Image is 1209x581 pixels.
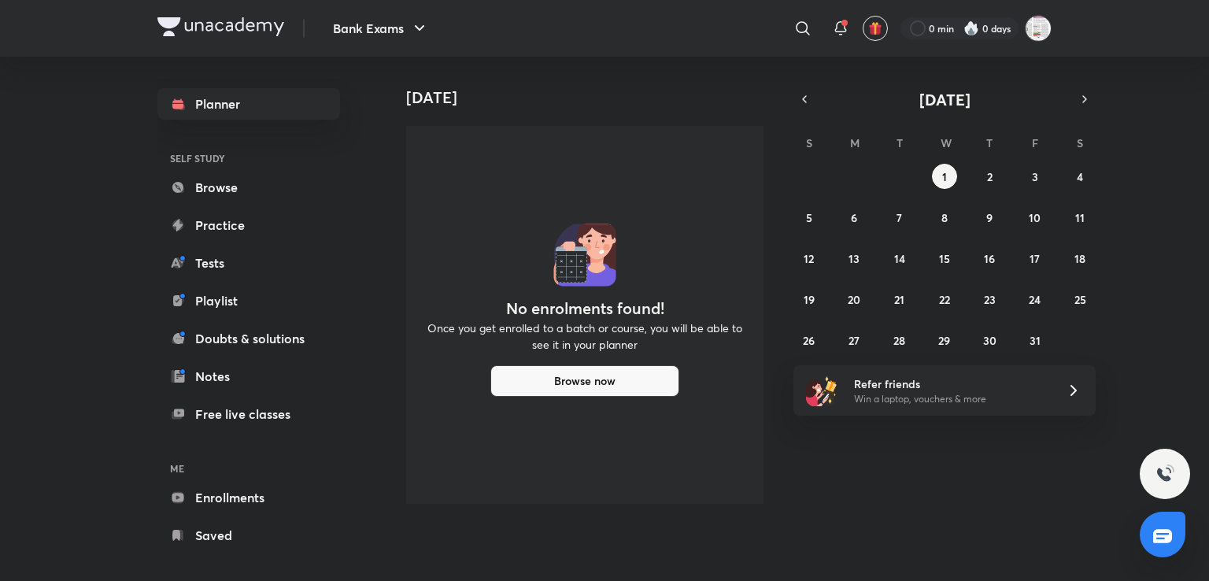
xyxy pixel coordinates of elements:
img: referral [806,375,837,406]
abbr: Friday [1032,135,1038,150]
a: Saved [157,520,340,551]
abbr: October 6, 2025 [851,210,857,225]
button: October 30, 2025 [977,328,1002,353]
abbr: October 1, 2025 [942,169,947,184]
img: streak [963,20,979,36]
button: October 13, 2025 [841,246,867,271]
p: Win a laptop, vouchers & more [854,392,1048,406]
button: October 31, 2025 [1022,328,1048,353]
img: avatar [868,21,882,35]
button: avatar [863,16,888,41]
h6: ME [157,455,340,482]
abbr: October 15, 2025 [939,251,950,266]
abbr: Tuesday [897,135,903,150]
abbr: October 30, 2025 [983,333,996,348]
abbr: October 24, 2025 [1029,292,1041,307]
button: [DATE] [815,88,1074,110]
button: October 9, 2025 [977,205,1002,230]
img: Nishima Yz [1025,15,1052,42]
a: Practice [157,209,340,241]
button: October 6, 2025 [841,205,867,230]
abbr: October 26, 2025 [803,333,815,348]
h4: [DATE] [406,88,776,107]
button: October 16, 2025 [977,246,1002,271]
a: Free live classes [157,398,340,430]
button: October 12, 2025 [797,246,822,271]
a: Notes [157,361,340,392]
abbr: October 22, 2025 [939,292,950,307]
abbr: October 10, 2025 [1029,210,1041,225]
abbr: October 19, 2025 [804,292,815,307]
h6: Refer friends [854,376,1048,392]
a: Planner [157,88,340,120]
p: Once you get enrolled to a batch or course, you will be able to see it in your planner [425,320,745,353]
button: October 24, 2025 [1022,287,1048,312]
abbr: October 31, 2025 [1030,333,1041,348]
a: Browse [157,172,340,203]
button: Browse now [490,365,679,397]
abbr: October 20, 2025 [848,292,860,307]
button: October 29, 2025 [932,328,957,353]
abbr: October 16, 2025 [984,251,995,266]
button: October 23, 2025 [977,287,1002,312]
abbr: October 9, 2025 [986,210,993,225]
abbr: Monday [850,135,860,150]
button: October 17, 2025 [1022,246,1048,271]
abbr: Saturday [1077,135,1083,150]
abbr: October 5, 2025 [806,210,812,225]
button: October 15, 2025 [932,246,957,271]
button: October 19, 2025 [797,287,822,312]
button: October 28, 2025 [887,328,912,353]
button: October 1, 2025 [932,164,957,189]
abbr: Wednesday [941,135,952,150]
abbr: October 17, 2025 [1030,251,1040,266]
abbr: Thursday [986,135,993,150]
abbr: October 2, 2025 [987,169,993,184]
button: October 4, 2025 [1067,164,1093,189]
abbr: October 28, 2025 [893,333,905,348]
abbr: October 3, 2025 [1032,169,1038,184]
abbr: October 23, 2025 [984,292,996,307]
button: October 2, 2025 [977,164,1002,189]
span: [DATE] [919,89,971,110]
button: October 21, 2025 [887,287,912,312]
a: Company Logo [157,17,284,40]
button: October 11, 2025 [1067,205,1093,230]
abbr: October 8, 2025 [941,210,948,225]
button: October 25, 2025 [1067,287,1093,312]
img: ttu [1155,464,1174,483]
a: Doubts & solutions [157,323,340,354]
abbr: October 18, 2025 [1074,251,1085,266]
button: October 8, 2025 [932,205,957,230]
button: October 20, 2025 [841,287,867,312]
button: October 10, 2025 [1022,205,1048,230]
abbr: October 12, 2025 [804,251,814,266]
abbr: October 4, 2025 [1077,169,1083,184]
a: Enrollments [157,482,340,513]
button: October 22, 2025 [932,287,957,312]
button: October 27, 2025 [841,328,867,353]
abbr: October 13, 2025 [849,251,860,266]
a: Playlist [157,285,340,316]
h6: SELF STUDY [157,145,340,172]
abbr: October 29, 2025 [938,333,950,348]
button: October 7, 2025 [887,205,912,230]
abbr: October 25, 2025 [1074,292,1086,307]
button: October 5, 2025 [797,205,822,230]
img: Company Logo [157,17,284,36]
abbr: October 21, 2025 [894,292,904,307]
abbr: October 27, 2025 [849,333,860,348]
abbr: October 11, 2025 [1075,210,1085,225]
abbr: October 7, 2025 [897,210,902,225]
button: October 26, 2025 [797,328,822,353]
button: October 18, 2025 [1067,246,1093,271]
a: Tests [157,247,340,279]
img: No events [553,224,616,287]
abbr: Sunday [806,135,812,150]
button: Bank Exams [324,13,438,44]
button: October 14, 2025 [887,246,912,271]
h4: No enrolments found! [506,299,664,318]
abbr: October 14, 2025 [894,251,905,266]
button: October 3, 2025 [1022,164,1048,189]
